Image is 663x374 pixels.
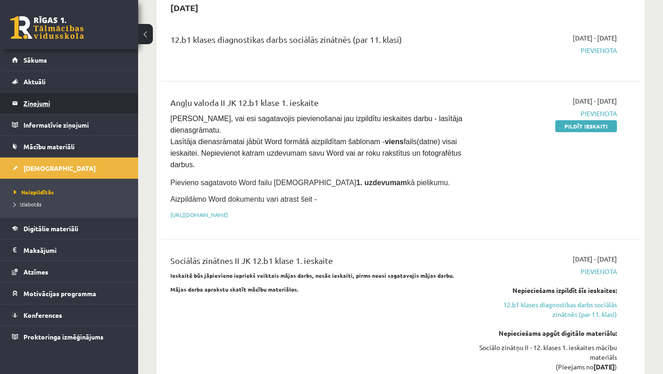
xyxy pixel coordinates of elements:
legend: Ziņojumi [23,93,127,114]
div: Sociālās zinātnes II JK 12.b1 klase 1. ieskaite [170,254,464,271]
a: Sākums [12,49,127,70]
span: Atzīmes [23,268,48,276]
a: Aktuāli [12,71,127,92]
span: Motivācijas programma [23,289,96,298]
span: Konferences [23,311,62,319]
span: Aktuāli [23,77,46,86]
span: Pievienota [477,267,617,276]
a: [URL][DOMAIN_NAME] [170,211,228,218]
span: Pievieno sagatavoto Word failu [DEMOGRAPHIC_DATA] kā pielikumu. [170,179,450,187]
span: Digitālie materiāli [23,224,78,233]
strong: [DATE] [593,362,615,371]
a: Mācību materiāli [12,136,127,157]
span: Aizpildāmo Word dokumentu vari atrast šeit - [170,195,317,203]
span: [DATE] - [DATE] [573,33,617,43]
span: Sākums [23,56,47,64]
div: Nepieciešams apgūt digitālo materiālu: [477,328,617,338]
a: Rīgas 1. Tālmācības vidusskola [10,16,84,39]
span: Neizpildītās [14,188,54,196]
a: 12.b1 klases diagnostikas darbs sociālās zinātnēs (par 11. klasi) [477,300,617,319]
strong: Mājas darba aprakstu skatīt mācību materiālos. [170,286,299,293]
legend: Maksājumi [23,240,127,261]
strong: viens [385,138,404,146]
a: Motivācijas programma [12,283,127,304]
a: Ziņojumi [12,93,127,114]
div: Nepieciešams izpildīt šīs ieskaites: [477,286,617,295]
div: 12.b1 klases diagnostikas darbs sociālās zinātnēs (par 11. klasi) [170,33,464,50]
a: Atzīmes [12,261,127,282]
a: [DEMOGRAPHIC_DATA] [12,158,127,179]
span: Proktoringa izmēģinājums [23,333,104,341]
a: Neizpildītās [14,188,129,196]
span: Mācību materiāli [23,142,75,151]
a: Izlabotās [14,200,129,208]
span: Pievienota [477,46,617,55]
a: Konferences [12,304,127,326]
span: [DEMOGRAPHIC_DATA] [23,164,96,172]
legend: Informatīvie ziņojumi [23,114,127,135]
span: [PERSON_NAME], vai esi sagatavojis pievienošanai jau izpildītu ieskaites darbu - lasītāja dienasg... [170,115,465,169]
span: Pievienota [477,109,617,118]
a: Informatīvie ziņojumi [12,114,127,135]
a: Digitālie materiāli [12,218,127,239]
div: Sociālo zinātņu II - 12. klases 1. ieskaites mācību materiāls (Pieejams no ) [477,343,617,372]
a: Proktoringa izmēģinājums [12,326,127,347]
span: Izlabotās [14,200,41,208]
span: [DATE] - [DATE] [573,96,617,106]
a: Maksājumi [12,240,127,261]
strong: 1. uzdevumam [356,179,407,187]
a: Pildīt ieskaiti [555,120,617,132]
div: Angļu valoda II JK 12.b1 klase 1. ieskaite [170,96,464,113]
span: [DATE] - [DATE] [573,254,617,264]
strong: Ieskaitē būs jāpievieno iepriekš veiktais mājas darbs, nesāc ieskaiti, pirms neesi sagatavojis mā... [170,272,454,279]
